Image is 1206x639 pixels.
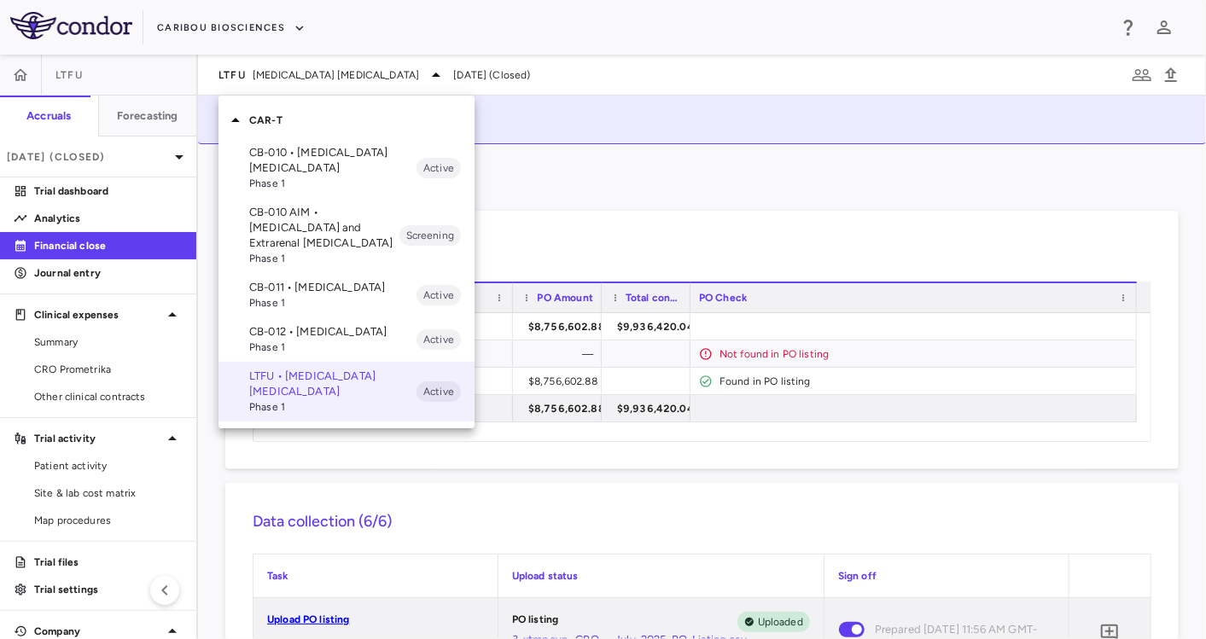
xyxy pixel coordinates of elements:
[249,280,417,295] p: CB-011 • [MEDICAL_DATA]
[417,384,461,399] span: Active
[249,113,475,128] p: CAR-T
[249,324,417,340] p: CB-012 • [MEDICAL_DATA]
[249,205,399,251] p: CB-010 AIM • [MEDICAL_DATA] and Extrarenal [MEDICAL_DATA]
[218,102,475,138] div: CAR-T
[249,145,417,176] p: CB-010 • [MEDICAL_DATA] [MEDICAL_DATA]
[218,362,475,421] div: LTFU • [MEDICAL_DATA] [MEDICAL_DATA]Phase 1Active
[249,369,417,399] p: LTFU • [MEDICAL_DATA] [MEDICAL_DATA]
[417,288,461,303] span: Active
[249,340,417,355] span: Phase 1
[249,251,399,266] span: Phase 1
[399,228,461,243] span: Screening
[249,399,417,415] span: Phase 1
[218,138,475,198] div: CB-010 • [MEDICAL_DATA] [MEDICAL_DATA]Phase 1Active
[249,176,417,191] span: Phase 1
[249,295,417,311] span: Phase 1
[417,332,461,347] span: Active
[218,198,475,273] div: CB-010 AIM • [MEDICAL_DATA] and Extrarenal [MEDICAL_DATA]Phase 1Screening
[417,160,461,176] span: Active
[218,273,475,317] div: CB-011 • [MEDICAL_DATA]Phase 1Active
[218,317,475,362] div: CB-012 • [MEDICAL_DATA]Phase 1Active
